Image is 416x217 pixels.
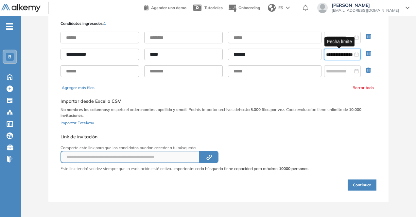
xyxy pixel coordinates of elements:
p: Candidatos ingresados: [61,21,106,26]
span: B [8,54,11,59]
div: Fecha límite [324,37,355,46]
strong: 10000 personas [279,166,308,171]
span: ES [278,5,283,11]
button: Onboarding [228,1,260,15]
span: Importar Excel/csv [61,120,94,125]
p: Este link tendrá validez siempre que la evaluación esté activa. [61,166,172,172]
img: Logo [1,4,41,12]
span: 1 [104,21,106,26]
img: arrow [286,7,290,9]
img: world [268,4,276,12]
b: nombre, apellido y email [141,107,186,112]
a: Agendar una demo [144,3,186,11]
button: Importar Excel/csv [61,118,94,126]
button: Agregar más filas [62,85,95,91]
h5: Importar desde Excel o CSV [61,99,376,104]
span: Onboarding [238,5,260,10]
span: [EMAIL_ADDRESS][DOMAIN_NAME] [332,8,399,13]
span: Importante: cada búsqueda tiene capacidad para máximo [173,166,308,172]
i: - [6,26,13,27]
b: hasta 5.000 filas por vez [239,107,284,112]
b: No nombres las columnas [61,107,108,112]
b: límite de 10.000 invitaciones [61,107,361,118]
button: Borrar todo [353,85,374,91]
span: Agendar una demo [151,5,186,10]
button: Continuar [348,179,376,191]
h5: Link de invitación [61,134,308,140]
span: [PERSON_NAME] [332,3,399,8]
span: Tutoriales [204,5,223,10]
p: y respeta el orden: . Podrás importar archivos de . Cada evaluación tiene un . [61,107,376,118]
p: Comparte este link para que los candidatos puedan acceder a tu búsqueda. [61,145,308,151]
